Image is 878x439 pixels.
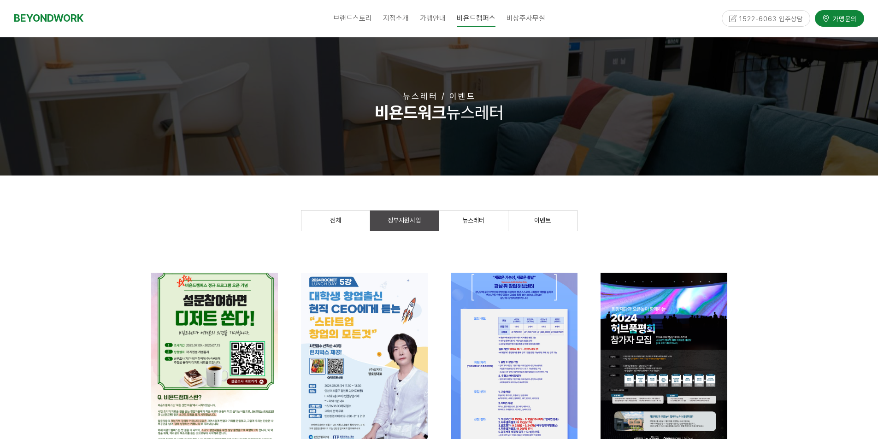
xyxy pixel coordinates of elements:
[333,14,372,23] span: 브랜드스토리
[370,211,439,231] a: 정부지원사업
[439,211,508,231] a: 뉴스레터
[534,217,551,224] span: 이벤트
[420,14,446,23] span: 가맹안내
[388,217,421,224] span: 정부지원사업
[14,10,83,27] a: BEYONDWORK
[462,217,484,224] span: 뉴스레터
[375,103,503,123] span: 뉴스레터
[815,9,864,25] a: 가맹문의
[383,14,409,23] span: 지점소개
[301,211,370,231] a: 전체
[414,7,451,30] a: 가맹안내
[457,10,495,27] span: 비욘드캠퍼스
[451,7,501,30] a: 비욘드캠퍼스
[508,211,577,231] a: 이벤트
[377,7,414,30] a: 지점소개
[330,217,341,224] span: 전체
[507,14,545,23] span: 비상주사무실
[403,91,476,101] span: 뉴스레터 / 이벤트
[830,12,857,22] span: 가맹문의
[501,7,551,30] a: 비상주사무실
[328,7,377,30] a: 브랜드스토리
[375,103,446,123] strong: 비욘드워크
